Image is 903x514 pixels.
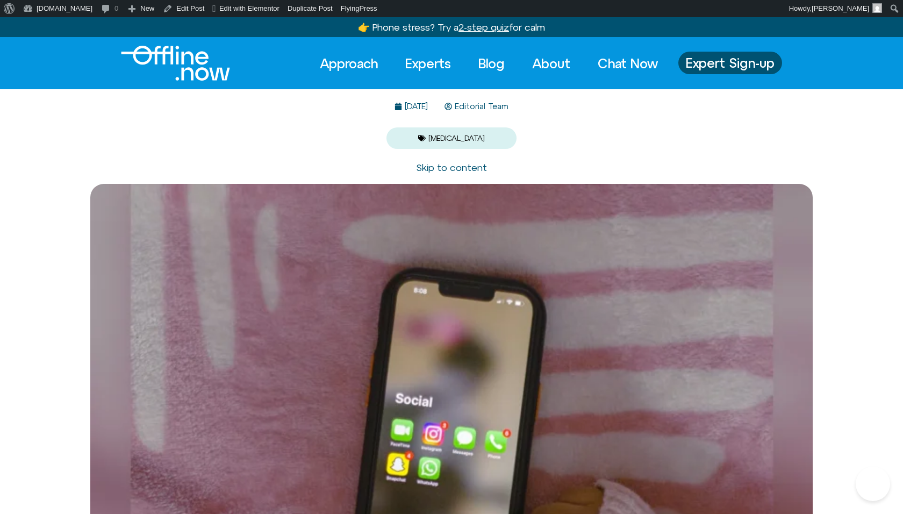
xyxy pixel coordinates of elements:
img: Offline.Now logo in white. Text of the words offline.now with a line going through the "O" [121,46,230,81]
iframe: Botpress [856,467,890,501]
span: [PERSON_NAME] [812,4,869,12]
a: About [522,52,580,75]
a: Skip to content [416,162,487,173]
div: Logo [121,46,212,81]
a: [DATE] [395,102,428,111]
a: Blog [469,52,514,75]
a: Editorial Team [445,102,508,111]
a: [MEDICAL_DATA] [428,134,485,142]
time: [DATE] [405,102,428,111]
a: 👉 Phone stress? Try a2-step quizfor calm [358,22,545,33]
span: Editorial Team [452,102,508,111]
span: Expert Sign-up [686,56,775,70]
span: Edit with Elementor [219,4,279,12]
u: 2-step quiz [458,22,509,33]
a: Chat Now [588,52,668,75]
nav: Menu [310,52,668,75]
a: Approach [310,52,388,75]
a: Experts [396,52,461,75]
a: Expert Sign-up [678,52,782,74]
